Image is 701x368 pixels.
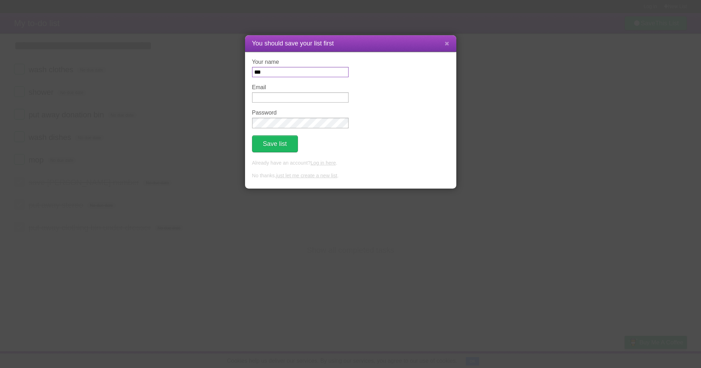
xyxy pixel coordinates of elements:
[252,159,449,167] p: Already have an account? .
[311,160,336,166] a: Log in here
[252,135,298,152] button: Save list
[276,173,337,178] a: just let me create a new list
[252,172,449,180] p: No thanks, .
[252,110,349,116] label: Password
[252,39,449,48] h1: You should save your list first
[252,59,349,65] label: Your name
[252,84,349,91] label: Email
